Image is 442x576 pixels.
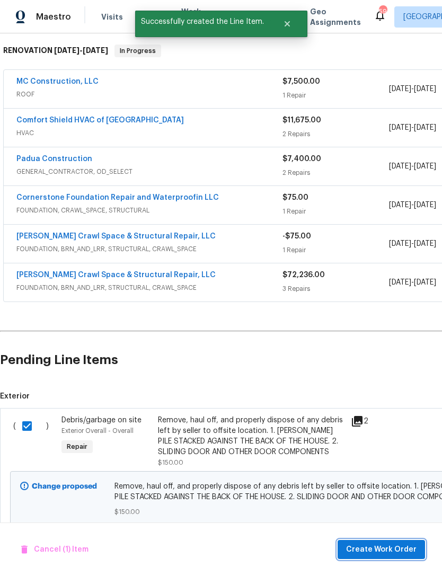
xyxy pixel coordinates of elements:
[282,167,389,178] div: 2 Repairs
[158,415,344,457] div: Remove, haul off, and properly dispose of any debris left by seller to offsite location. 1. [PERS...
[282,283,389,294] div: 3 Repairs
[61,417,142,424] span: Debris/garbage on site
[270,13,305,34] button: Close
[16,166,282,177] span: GENERAL_CONTRACTOR, OD_SELECT
[282,129,389,139] div: 2 Repairs
[282,233,311,240] span: -$75.00
[389,84,436,94] span: -
[389,277,436,288] span: -
[282,78,320,85] span: $7,500.00
[379,6,386,17] div: 59
[101,12,123,22] span: Visits
[17,540,93,560] button: Cancel (1) Item
[389,201,411,209] span: [DATE]
[16,128,282,138] span: HVAC
[63,441,92,452] span: Repair
[16,271,216,279] a: [PERSON_NAME] Crawl Space & Structural Repair, LLC
[282,90,389,101] div: 1 Repair
[16,282,282,293] span: FOUNDATION, BRN_AND_LRR, STRUCTURAL, CRAWL_SPACE
[351,415,393,428] div: 2
[16,205,282,216] span: FOUNDATION, CRAWL_SPACE, STRUCTURAL
[16,89,282,100] span: ROOF
[338,540,425,560] button: Create Work Order
[135,11,270,33] span: Successfully created the Line Item.
[414,201,436,209] span: [DATE]
[346,543,417,556] span: Create Work Order
[414,124,436,131] span: [DATE]
[16,233,216,240] a: [PERSON_NAME] Crawl Space & Structural Repair, LLC
[16,78,99,85] a: MC Construction, LLC
[54,47,108,54] span: -
[16,117,184,124] a: Comfort Shield HVAC of [GEOGRAPHIC_DATA]
[389,279,411,286] span: [DATE]
[414,85,436,93] span: [DATE]
[389,124,411,131] span: [DATE]
[181,6,208,28] span: Work Orders
[282,206,389,217] div: 1 Repair
[389,161,436,172] span: -
[32,483,97,490] b: Change proposed
[282,245,389,255] div: 1 Repair
[414,279,436,286] span: [DATE]
[310,6,361,28] span: Geo Assignments
[389,240,411,247] span: [DATE]
[414,163,436,170] span: [DATE]
[389,163,411,170] span: [DATE]
[21,543,89,556] span: Cancel (1) Item
[3,45,108,57] h6: RENOVATION
[414,240,436,247] span: [DATE]
[61,428,134,434] span: Exterior Overall - Overall
[116,46,160,56] span: In Progress
[389,200,436,210] span: -
[16,244,282,254] span: FOUNDATION, BRN_AND_LRR, STRUCTURAL, CRAWL_SPACE
[282,271,325,279] span: $72,236.00
[54,47,79,54] span: [DATE]
[389,85,411,93] span: [DATE]
[282,155,321,163] span: $7,400.00
[389,238,436,249] span: -
[158,459,183,466] span: $150.00
[282,117,321,124] span: $11,675.00
[10,412,58,471] div: ( )
[16,194,219,201] a: Cornerstone Foundation Repair and Waterproofin LLC
[83,47,108,54] span: [DATE]
[16,155,92,163] a: Padua Construction
[282,194,308,201] span: $75.00
[36,12,71,22] span: Maestro
[389,122,436,133] span: -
